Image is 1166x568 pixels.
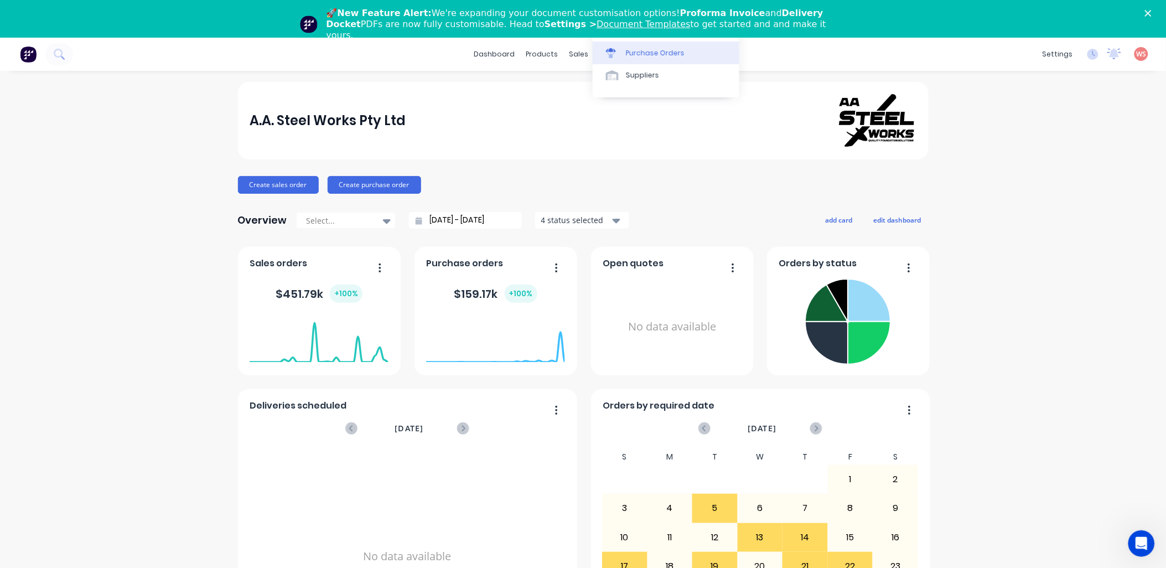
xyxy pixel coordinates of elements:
div: 10 [603,524,647,551]
a: Suppliers [593,64,739,86]
button: add card [818,213,860,227]
div: $ 451.79k [276,285,362,303]
div: 2 [873,466,918,493]
div: S [873,449,918,465]
div: 5 [693,494,737,522]
iframe: Intercom live chat [1128,530,1155,557]
div: T [692,449,738,465]
div: A.A. Steel Works Pty Ltd [250,110,406,132]
div: 11 [648,524,692,551]
div: Purchase Orders [626,48,685,58]
div: 7 [783,494,827,522]
button: edit dashboard [867,213,929,227]
div: 3 [603,494,647,522]
div: Suppliers [626,70,659,80]
div: products [520,46,563,63]
div: 13 [738,524,782,551]
div: Close [1145,10,1156,17]
span: Open quotes [603,257,664,270]
div: 15 [828,524,873,551]
span: Sales orders [250,257,307,270]
b: Settings > [545,19,691,29]
span: [DATE] [395,422,423,435]
span: Orders by status [779,257,857,270]
b: Delivery Docket [327,8,823,29]
span: Orders by required date [603,399,714,412]
div: 🚀 We're expanding your document customisation options! and PDFs are now fully customisable. Head ... [327,8,849,41]
div: W [738,449,783,465]
div: T [782,449,828,465]
div: M [647,449,693,465]
a: Purchase Orders [593,42,739,64]
div: 8 [828,494,873,522]
div: 1 [828,466,873,493]
img: Profile image for Team [300,16,318,33]
div: F [828,449,873,465]
span: Purchase orders [426,257,503,270]
div: 14 [783,524,827,551]
div: sales [563,46,594,63]
a: dashboard [468,46,520,63]
div: 4 [648,494,692,522]
div: 4 status selected [541,214,611,226]
a: Document Templates [597,19,690,29]
div: 9 [873,494,918,522]
span: [DATE] [748,422,776,435]
div: settings [1037,46,1079,63]
div: $ 159.17k [454,285,537,303]
div: No data available [603,275,742,379]
div: + 100 % [505,285,537,303]
img: Factory [20,46,37,63]
b: Proforma Invoice [680,8,765,18]
div: + 100 % [330,285,362,303]
img: A.A. Steel Works Pty Ltd [839,94,916,147]
b: New Feature Alert: [338,8,432,18]
button: Create purchase order [328,176,421,194]
button: 4 status selected [535,212,629,229]
div: 6 [738,494,782,522]
div: S [602,449,647,465]
div: Overview [238,209,287,231]
button: Create sales order [238,176,319,194]
div: 16 [873,524,918,551]
div: 12 [693,524,737,551]
span: WS [1137,49,1147,59]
